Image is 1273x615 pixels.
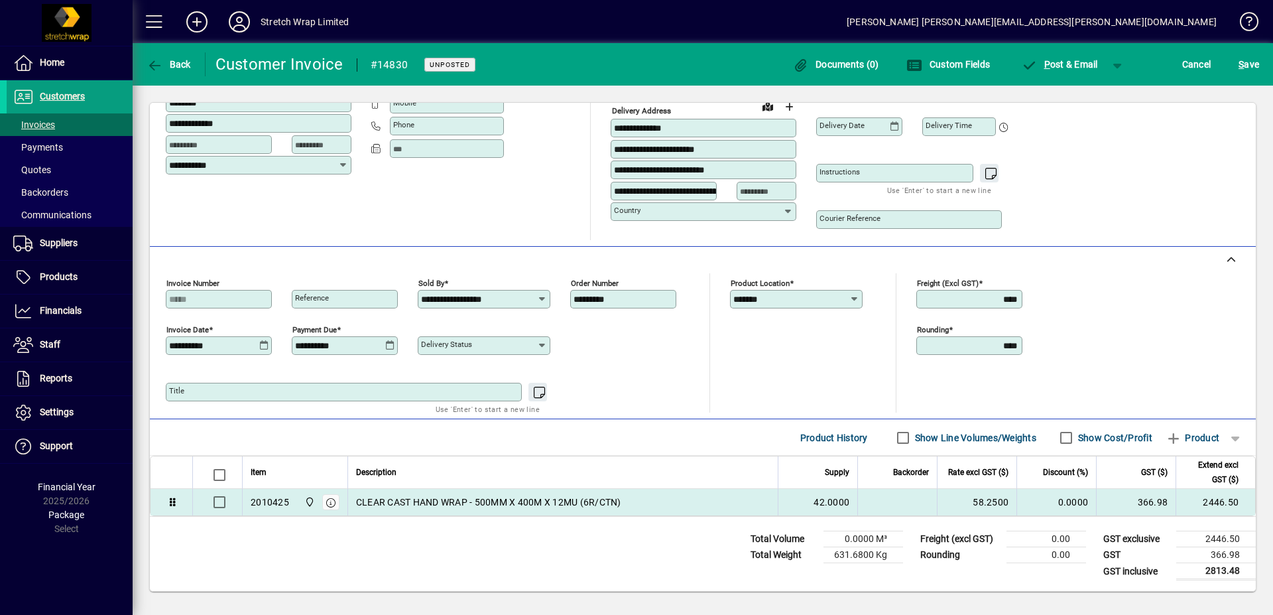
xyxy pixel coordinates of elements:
mat-label: Mobile [393,98,416,107]
a: Settings [7,396,133,429]
a: Knowledge Base [1230,3,1256,46]
span: P [1044,59,1050,70]
td: 0.0000 M³ [823,531,903,547]
td: GST exclusive [1097,531,1176,547]
span: Extend excl GST ($) [1184,458,1239,487]
span: Invoices [13,119,55,130]
span: Payments [13,142,63,153]
div: 58.2500 [945,496,1008,509]
span: CLEAR CAST HAND WRAP - 500MM X 400M X 12MU (6R/CTN) [356,496,621,509]
button: Custom Fields [903,52,993,76]
td: 366.98 [1096,489,1176,515]
mat-label: Rounding [917,325,949,334]
td: 2446.50 [1176,531,1256,547]
div: Customer Invoice [215,54,343,75]
mat-label: Delivery date [819,121,865,130]
span: Suppliers [40,238,78,248]
button: Add [176,10,218,34]
span: Unposted [430,60,470,69]
span: Support [40,441,73,451]
button: Cancel [1179,52,1215,76]
mat-hint: Use 'Enter' to start a new line [887,182,991,198]
td: 631.6800 Kg [823,547,903,563]
span: Custom Fields [906,59,990,70]
mat-label: Delivery status [421,340,472,349]
td: Total Volume [744,531,823,547]
td: 2813.48 [1176,563,1256,580]
mat-label: Payment due [292,325,337,334]
button: Save [1235,52,1262,76]
a: Quotes [7,159,133,181]
span: Customers [40,91,85,102]
mat-label: Delivery time [926,121,972,130]
td: 2446.50 [1176,489,1255,515]
td: Freight (excl GST) [914,531,1006,547]
label: Show Cost/Profit [1075,431,1152,444]
div: [PERSON_NAME] [PERSON_NAME][EMAIL_ADDRESS][PERSON_NAME][DOMAIN_NAME] [847,11,1217,33]
span: Back [147,59,191,70]
a: View on map [757,96,778,117]
span: Product [1166,427,1219,448]
a: Payments [7,136,133,159]
app-page-header-button: Back [133,52,206,76]
span: Rate excl GST ($) [948,465,1008,480]
td: GST [1097,547,1176,563]
div: #14830 [371,54,408,76]
td: 366.98 [1176,547,1256,563]
div: Stretch Wrap Limited [261,11,349,33]
span: Product History [800,427,868,448]
mat-label: Freight (excl GST) [917,279,979,288]
a: Financials [7,295,133,328]
button: Product [1159,426,1226,450]
td: Rounding [914,547,1006,563]
mat-hint: Use 'Enter' to start a new line [436,401,540,417]
span: Backorder [893,465,929,480]
button: Product History [795,426,873,450]
td: Total Weight [744,547,823,563]
a: Backorders [7,181,133,204]
a: Suppliers [7,227,133,260]
span: Settings [40,407,74,417]
mat-label: Phone [393,120,414,129]
button: Profile [218,10,261,34]
mat-label: Country [614,206,640,215]
a: Invoices [7,113,133,136]
span: Description [356,465,396,480]
mat-label: Title [169,386,184,395]
a: Staff [7,328,133,362]
mat-label: Courier Reference [819,214,880,223]
span: SWL-AKL [301,495,316,510]
span: Products [40,271,78,282]
mat-label: Product location [731,279,790,288]
a: Home [7,46,133,80]
button: Choose address [778,96,800,117]
a: Products [7,261,133,294]
span: Package [48,510,84,520]
span: Staff [40,339,60,350]
td: GST inclusive [1097,563,1176,580]
span: Backorders [13,187,68,198]
mat-label: Invoice date [166,325,209,334]
mat-label: Invoice number [166,279,219,288]
td: 0.0000 [1016,489,1096,515]
span: S [1239,59,1244,70]
span: 42.0000 [814,496,849,509]
span: Communications [13,210,91,220]
span: Home [40,57,64,68]
td: 0.00 [1006,547,1086,563]
span: Cancel [1182,54,1211,75]
button: Documents (0) [790,52,882,76]
span: Discount (%) [1043,465,1088,480]
mat-label: Reference [295,293,329,303]
mat-label: Sold by [418,279,444,288]
button: Back [143,52,194,76]
span: Financial Year [38,482,95,492]
div: 2010425 [251,496,289,509]
span: ost & Email [1021,59,1098,70]
a: Support [7,430,133,463]
span: Reports [40,373,72,383]
mat-label: Order number [571,279,619,288]
span: Item [251,465,267,480]
span: ave [1239,54,1259,75]
label: Show Line Volumes/Weights [912,431,1036,444]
